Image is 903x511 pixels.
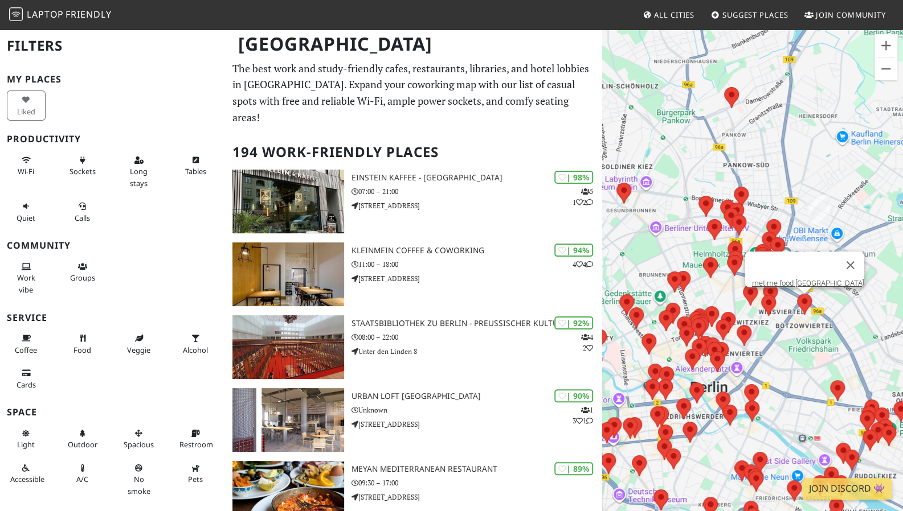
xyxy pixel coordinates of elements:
[7,74,219,85] h3: My Places
[706,5,793,25] a: Suggest Places
[17,439,35,450] span: Natural light
[73,345,91,355] span: Food
[183,345,208,355] span: Alcohol
[226,388,602,452] a: URBAN LOFT Berlin | 90% 131 URBAN LOFT [GEOGRAPHIC_DATA] Unknown [STREET_ADDRESS]
[226,242,602,306] a: KleinMein Coffee & Coworking | 94% 44 KleinMein Coffee & Coworking 11:00 – 18:00 [STREET_ADDRESS]
[875,34,897,57] button: Zoom in
[68,439,97,450] span: Outdoor area
[17,273,35,294] span: People working
[351,492,602,502] p: [STREET_ADDRESS]
[7,134,219,145] h3: Productivity
[7,197,46,227] button: Quiet
[7,312,219,323] h3: Service
[9,7,23,21] img: LaptopFriendly
[7,151,46,181] button: Wi-Fi
[7,329,46,359] button: Coffee
[63,257,102,287] button: Groups
[17,213,35,223] span: Quiet
[226,170,602,233] a: Einstein Kaffee - Charlottenburg | 98% 512 Einstein Kaffee - [GEOGRAPHIC_DATA] 07:00 – 21:00 [STR...
[875,57,897,80] button: Zoom out
[351,464,602,474] h3: Meyan Mediterranean Restaurant
[638,5,699,25] a: All Cities
[179,439,213,450] span: Restroom
[722,10,788,20] span: Suggest Places
[7,364,46,394] button: Cards
[351,477,602,488] p: 09:30 – 17:00
[120,151,158,192] button: Long stays
[176,329,215,359] button: Alcohol
[554,316,593,329] div: | 92%
[63,329,102,359] button: Food
[120,329,158,359] button: Veggie
[130,166,148,188] span: Long stays
[573,259,593,270] p: 4 4
[351,200,602,211] p: [STREET_ADDRESS]
[185,166,206,176] span: Work-friendly tables
[554,244,593,257] div: | 94%
[554,389,593,402] div: | 90%
[232,242,344,306] img: KleinMein Coffee & Coworking
[120,459,158,500] button: No smoke
[836,252,864,279] button: Close
[63,459,102,489] button: A/C
[176,459,215,489] button: Pets
[351,273,602,284] p: [STREET_ADDRESS]
[581,332,593,353] p: 4 2
[127,345,150,355] span: Veggie
[7,407,219,418] h3: Space
[70,166,96,176] span: Power sockets
[351,419,602,430] p: [STREET_ADDRESS]
[232,170,344,233] img: Einstein Kaffee - Charlottenburg
[7,459,46,489] button: Accessible
[7,257,46,299] button: Work vibe
[9,5,112,25] a: LaptopFriendly LaptopFriendly
[63,197,102,227] button: Calls
[7,424,46,454] button: Light
[27,8,64,20] span: Laptop
[124,439,154,450] span: Spacious
[573,405,593,426] p: 1 3 1
[573,186,593,208] p: 5 1 2
[351,246,602,255] h3: KleinMein Coffee & Coworking
[63,424,102,454] button: Outdoor
[229,28,599,60] h1: [GEOGRAPHIC_DATA]
[351,173,602,183] h3: Einstein Kaffee - [GEOGRAPHIC_DATA]
[76,474,88,484] span: Air conditioned
[176,424,215,454] button: Restroom
[15,345,37,355] span: Coffee
[800,5,890,25] a: Join Community
[17,380,36,390] span: Credit cards
[554,462,593,475] div: | 89%
[18,166,34,176] span: Stable Wi-Fi
[226,315,602,379] a: Staatsbibliothek zu Berlin - Preußischer Kulturbesitz | 92% 42 Staatsbibliothek zu Berlin - Preuß...
[63,151,102,181] button: Sockets
[554,171,593,184] div: | 98%
[232,315,344,379] img: Staatsbibliothek zu Berlin - Preußischer Kulturbesitz
[816,10,886,20] span: Join Community
[188,474,203,484] span: Pet friendly
[351,392,602,401] h3: URBAN LOFT [GEOGRAPHIC_DATA]
[176,151,215,181] button: Tables
[7,240,219,251] h3: Community
[351,332,602,343] p: 08:00 – 22:00
[351,346,602,357] p: Unter den Linden 8
[751,279,864,287] a: metime food [GEOGRAPHIC_DATA]
[351,319,602,328] h3: Staatsbibliothek zu Berlin - Preußischer Kulturbesitz
[10,474,44,484] span: Accessible
[66,8,111,20] span: Friendly
[351,259,602,270] p: 11:00 – 18:00
[75,213,90,223] span: Video/audio calls
[654,10,694,20] span: All Cities
[351,405,602,415] p: Unknown
[232,135,595,170] h2: 194 Work-Friendly Places
[7,28,219,63] h2: Filters
[802,478,892,500] a: Join Discord 👾
[232,388,344,452] img: URBAN LOFT Berlin
[232,60,595,126] p: The best work and study-friendly cafes, restaurants, libraries, and hotel lobbies in [GEOGRAPHIC_...
[120,424,158,454] button: Spacious
[70,273,95,283] span: Group tables
[351,186,602,197] p: 07:00 – 21:00
[128,474,150,496] span: Smoke free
